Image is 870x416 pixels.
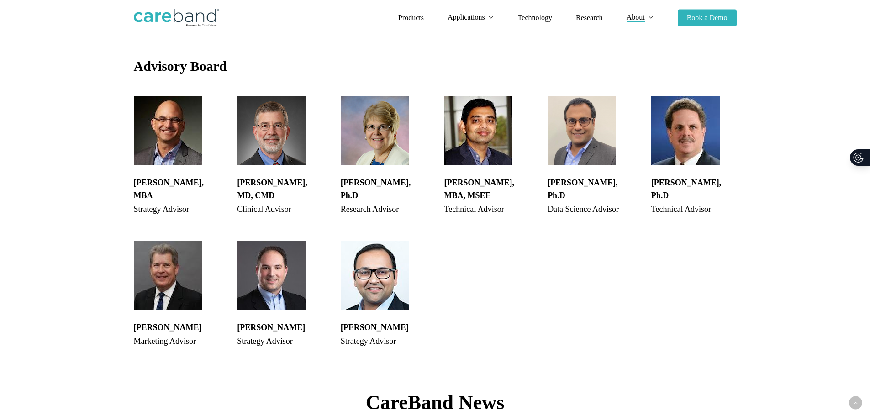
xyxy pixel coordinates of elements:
h4: [PERSON_NAME] [134,321,219,334]
a: About [627,14,654,21]
img: Harish Natarahjan, MBA, MSEE [444,96,512,165]
span: Applications [448,13,485,21]
h3: Advisory Board [134,58,737,75]
h4: [PERSON_NAME] [341,321,426,334]
div: Strategy Advisor [237,334,322,348]
img: Phyllis Gaspar, Ph.D [341,96,409,165]
div: Technical Advisor [444,202,529,216]
img: Todd Sobol, MD, CMD [237,96,306,165]
span: About [627,13,645,21]
img: Chris Littel [134,241,202,310]
div: Strategy Advisor [134,202,219,216]
div: Clinical Advisor [237,202,322,216]
div: Marketing Advisor [134,334,219,348]
img: Steve Russek, Ph.D [651,96,720,165]
a: Technology [518,14,552,21]
a: Applications [448,14,494,21]
h4: [PERSON_NAME], MBA, MSEE [444,176,529,202]
h4: [PERSON_NAME], Ph.D [548,176,633,202]
img: Vivek Mohan [341,241,409,310]
a: Products [398,14,424,21]
a: Back to top [849,396,862,410]
div: Technical Advisor [651,202,737,216]
img: Sriraam Natarajan, Ph.D [548,96,616,165]
h4: [PERSON_NAME], Ph.D [651,176,737,202]
a: Research [576,14,603,21]
img: Scott Dorsey, MBA [134,96,202,165]
span: CareBand News [366,391,505,414]
h4: [PERSON_NAME], MD, CMD [237,176,322,202]
div: Data Science Advisor [548,202,633,216]
div: Research Advisor [341,202,426,216]
a: Book a Demo [678,14,737,21]
div: Strategy Advisor [341,334,426,348]
img: Zack Ottenstein [237,241,306,310]
h4: [PERSON_NAME], Ph.D [341,176,426,202]
h4: [PERSON_NAME], MBA [134,176,219,202]
h4: [PERSON_NAME] [237,321,322,334]
span: Book a Demo [687,14,728,21]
